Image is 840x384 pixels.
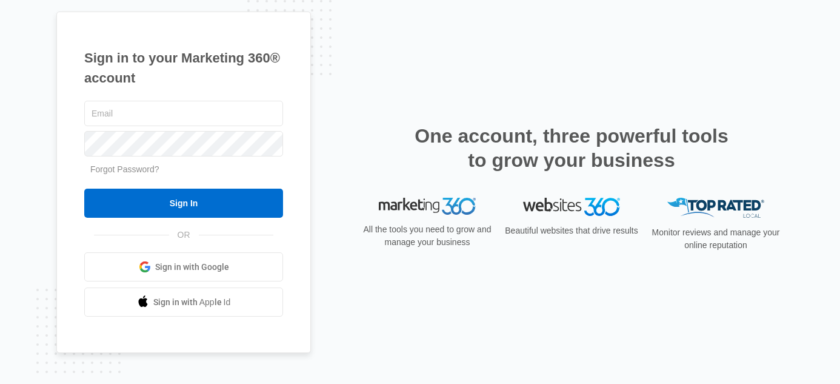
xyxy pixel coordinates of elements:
p: All the tools you need to grow and manage your business [359,223,495,249]
h2: One account, three powerful tools to grow your business [411,124,732,172]
a: Sign in with Apple Id [84,288,283,317]
img: Websites 360 [523,198,620,215]
span: Sign in with Google [155,261,229,274]
p: Beautiful websites that drive results [504,224,639,237]
input: Email [84,101,283,126]
a: Sign in with Google [84,252,283,281]
img: Marketing 360 [379,198,476,215]
img: Top Rated Local [667,198,764,218]
span: OR [169,229,199,241]
a: Forgot Password? [90,164,159,174]
span: Sign in with Apple Id [153,296,231,309]
p: Monitor reviews and manage your online reputation [648,226,784,252]
h1: Sign in to your Marketing 360® account [84,48,283,88]
input: Sign In [84,189,283,218]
